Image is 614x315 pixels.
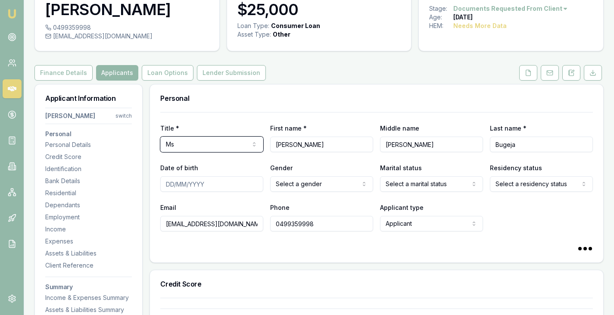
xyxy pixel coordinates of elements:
[160,204,176,211] label: Email
[45,23,209,32] div: 0499359998
[115,112,132,119] div: switch
[160,281,593,287] h3: Credit Score
[94,65,140,81] a: Applicants
[270,125,307,132] label: First name *
[45,213,132,221] div: Employment
[45,201,132,209] div: Dependants
[273,30,290,39] div: Other
[45,95,132,102] h3: Applicant Information
[160,95,593,102] h3: Personal
[96,65,138,81] button: Applicants
[160,164,198,172] label: Date of birth
[34,65,94,81] a: Finance Details
[45,177,132,185] div: Bank Details
[160,125,179,132] label: Title *
[490,164,542,172] label: Residency status
[45,140,132,149] div: Personal Details
[380,204,424,211] label: Applicant type
[45,284,132,290] h3: Summary
[34,65,93,81] button: Finance Details
[453,4,568,13] button: Documents Requested From Client
[7,9,17,19] img: emu-icon-u.png
[270,164,293,172] label: Gender
[197,65,266,81] button: Lender Submission
[45,165,132,173] div: Identification
[45,293,132,302] div: Income & Expenses Summary
[237,30,271,39] div: Asset Type :
[453,13,473,22] div: [DATE]
[45,1,209,18] h3: [PERSON_NAME]
[45,112,95,120] div: [PERSON_NAME]
[142,65,193,81] button: Loan Options
[380,125,419,132] label: Middle name
[270,216,373,231] input: 0431 234 567
[237,22,269,30] div: Loan Type:
[45,261,132,270] div: Client Reference
[140,65,195,81] a: Loan Options
[45,153,132,161] div: Credit Score
[45,32,209,41] div: [EMAIL_ADDRESS][DOMAIN_NAME]
[429,13,453,22] div: Age:
[453,22,507,30] div: Needs More Data
[271,22,320,30] div: Consumer Loan
[429,4,453,13] div: Stage:
[490,125,527,132] label: Last name *
[45,249,132,258] div: Assets & Liabilities
[45,225,132,234] div: Income
[237,1,401,18] h3: $25,000
[45,131,132,137] h3: Personal
[270,204,290,211] label: Phone
[45,306,132,314] div: Assets & Liabilities Summary
[380,164,422,172] label: Marital status
[195,65,268,81] a: Lender Submission
[45,237,132,246] div: Expenses
[160,176,263,192] input: DD/MM/YYYY
[429,22,453,30] div: HEM:
[45,189,132,197] div: Residential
